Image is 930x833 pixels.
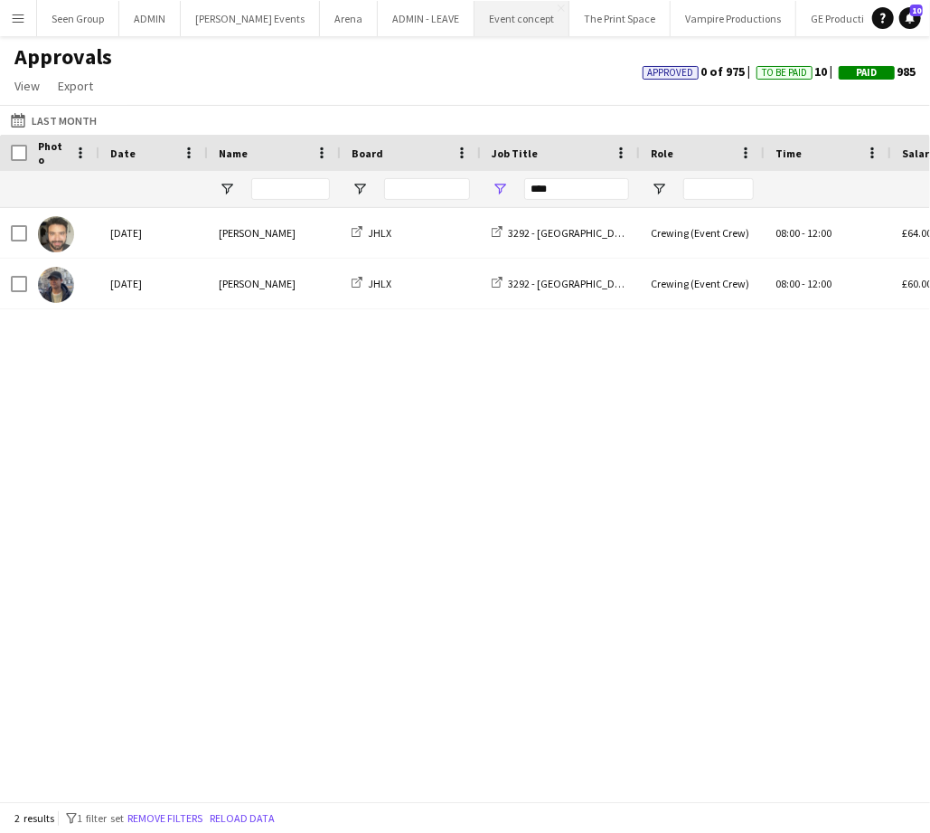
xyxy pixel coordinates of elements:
span: 10 [910,5,923,16]
button: Open Filter Menu [219,181,235,197]
button: Open Filter Menu [651,181,667,197]
span: Date [110,147,136,160]
input: Name Filter Input [251,178,330,200]
input: Role Filter Input [683,178,754,200]
input: Board Filter Input [384,178,470,200]
a: Export [51,74,100,98]
span: Role [651,147,673,160]
span: 08:00 [775,226,800,240]
img: John Vidal [38,216,74,252]
span: JHLX [368,277,391,290]
span: 12:00 [807,226,831,240]
button: GE Productions [796,1,896,36]
button: Arena [320,1,378,36]
button: The Print Space [569,1,671,36]
button: Open Filter Menu [352,181,368,197]
input: Job Title Filter Input [524,178,629,200]
button: Open Filter Menu [492,181,508,197]
span: Photo [38,139,67,166]
div: [DATE] [99,259,208,308]
button: Remove filters [124,809,206,828]
div: [PERSON_NAME] [208,208,341,258]
img: William Connor [38,267,74,303]
div: Crewing (Event Crew) [640,208,765,258]
button: [PERSON_NAME] Events [181,1,320,36]
span: 985 [839,63,916,80]
span: Name [219,147,248,160]
a: View [7,74,47,98]
button: ADMIN [119,1,181,36]
span: Board [352,147,383,160]
span: Time [775,147,802,160]
span: View [14,78,40,94]
span: 1 filter set [77,811,124,825]
a: 3292 - [GEOGRAPHIC_DATA] [492,226,636,240]
span: 3292 - [GEOGRAPHIC_DATA] [508,277,636,290]
button: Reload data [206,809,278,828]
span: 12:00 [807,277,831,290]
button: Vampire Productions [671,1,796,36]
span: 08:00 [775,277,800,290]
a: 10 [899,7,921,29]
a: JHLX [352,277,391,290]
a: 3292 - [GEOGRAPHIC_DATA] [492,277,636,290]
span: - [802,277,805,290]
span: To Be Paid [762,67,807,79]
div: Crewing (Event Crew) [640,259,765,308]
span: 3292 - [GEOGRAPHIC_DATA] [508,226,636,240]
span: Paid [857,67,878,79]
a: JHLX [352,226,391,240]
button: Seen Group [37,1,119,36]
button: Last Month [7,109,100,131]
span: 0 of 975 [643,63,756,80]
span: Export [58,78,93,94]
button: ADMIN - LEAVE [378,1,474,36]
span: Approved [648,67,694,79]
div: [DATE] [99,208,208,258]
span: 10 [756,63,839,80]
span: JHLX [368,226,391,240]
span: Job Title [492,147,538,160]
span: - [802,226,805,240]
div: [PERSON_NAME] [208,259,341,308]
button: Event concept [474,1,569,36]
